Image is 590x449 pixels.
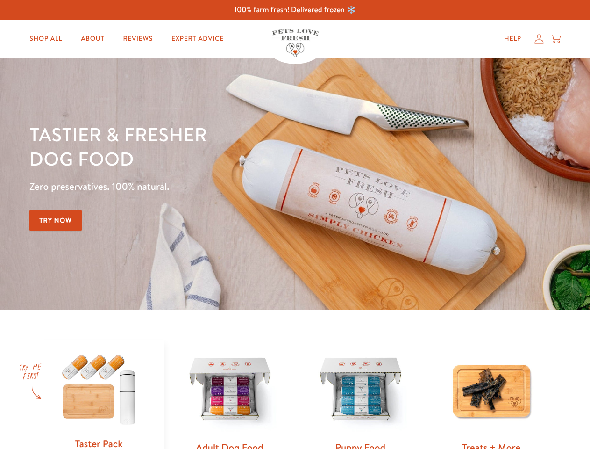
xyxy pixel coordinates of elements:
a: Help [497,29,529,48]
img: Pets Love Fresh [272,29,319,57]
p: Zero preservatives. 100% natural. [29,178,384,195]
a: Reviews [115,29,160,48]
h1: Tastier & fresher dog food [29,122,384,171]
a: About [73,29,112,48]
a: Shop All [22,29,70,48]
a: Expert Advice [164,29,231,48]
a: Try Now [29,210,82,231]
